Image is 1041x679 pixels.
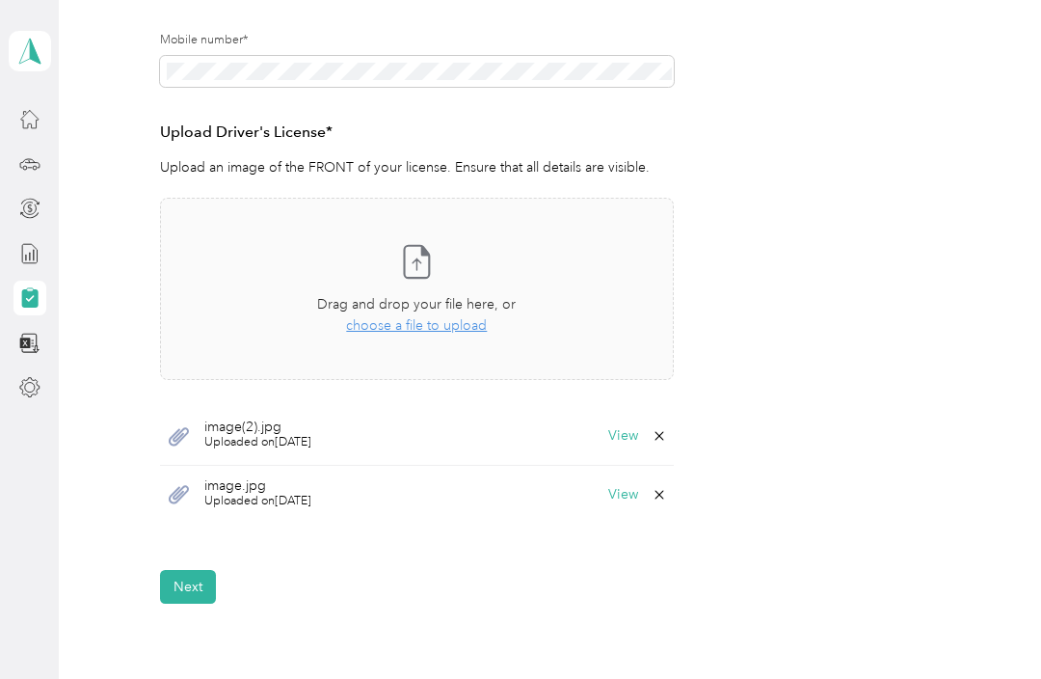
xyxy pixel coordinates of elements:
button: View [608,488,638,502]
span: image.jpg [204,479,311,493]
p: Upload an image of the FRONT of your license. Ensure that all details are visible. [160,157,674,177]
button: View [608,429,638,443]
button: Next [160,570,216,604]
span: Uploaded on [DATE] [204,493,311,510]
span: image(2).jpg [204,421,311,434]
span: Drag and drop your file here, or [317,296,516,312]
span: Uploaded on [DATE] [204,434,311,451]
label: Mobile number* [160,32,674,49]
h3: Upload Driver's License* [160,121,674,145]
iframe: Everlance-gr Chat Button Frame [933,571,1041,679]
span: Drag and drop your file here, orchoose a file to upload [161,199,673,379]
span: choose a file to upload [346,317,487,334]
